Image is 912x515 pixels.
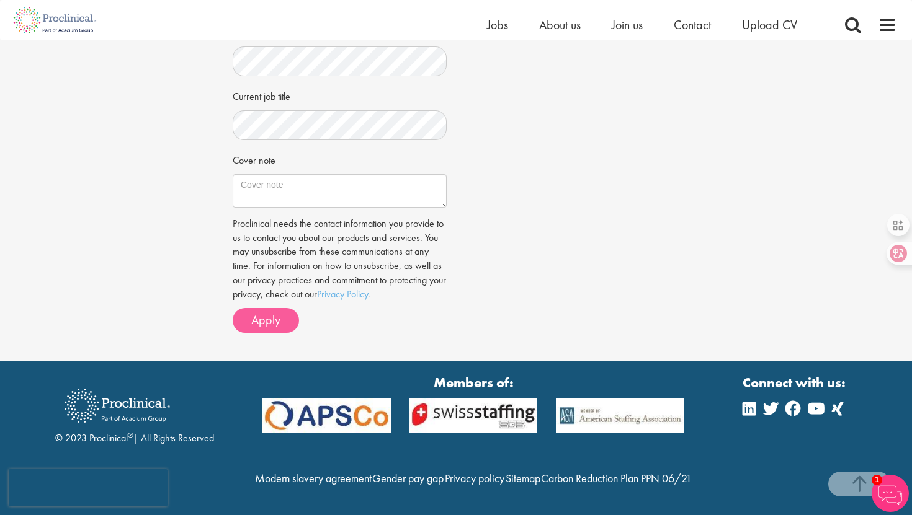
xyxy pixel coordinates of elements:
[251,312,280,328] span: Apply
[255,471,372,485] a: Modern slavery agreement
[506,471,540,485] a: Sitemap
[253,398,400,433] img: APSCo
[742,17,797,33] a: Upload CV
[539,17,581,33] a: About us
[372,471,444,485] a: Gender pay gap
[612,17,643,33] a: Join us
[541,471,692,485] a: Carbon Reduction Plan PPN 06/21
[55,380,179,431] img: Proclinical Recruitment
[233,149,275,168] label: Cover note
[445,471,504,485] a: Privacy policy
[233,217,447,302] p: Proclinical needs the contact information you provide to us to contact you about our products and...
[233,308,299,333] button: Apply
[9,469,168,506] iframe: reCAPTCHA
[872,475,909,512] img: Chatbot
[487,17,508,33] a: Jobs
[55,379,214,446] div: © 2023 Proclinical | All Rights Reserved
[547,398,694,433] img: APSCo
[233,86,290,104] label: Current job title
[400,398,547,433] img: APSCo
[743,373,848,392] strong: Connect with us:
[872,475,882,485] span: 1
[674,17,711,33] a: Contact
[317,288,368,301] a: Privacy Policy
[262,373,684,392] strong: Members of:
[128,430,133,440] sup: ®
